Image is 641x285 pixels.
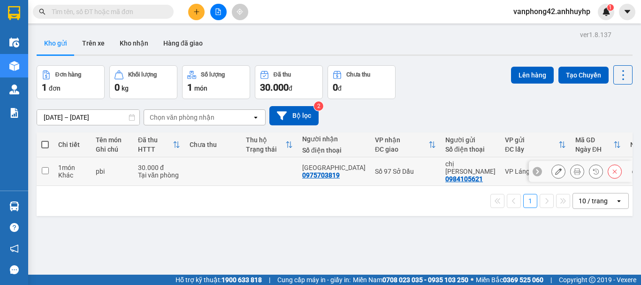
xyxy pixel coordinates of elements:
span: 30.000 [260,82,289,93]
strong: 0708 023 035 - 0935 103 250 [382,276,468,284]
th: Toggle SortBy [241,132,298,157]
span: đơn [49,85,61,92]
span: vanphong42.anhhuyhp [506,6,598,17]
button: Hàng đã giao [156,32,210,54]
div: 0975703819 [302,171,340,179]
button: file-add [210,4,227,20]
input: Tìm tên, số ĐT hoặc mã đơn [52,7,162,17]
div: Số điện thoại [445,146,496,153]
span: 0 [333,82,338,93]
svg: open [615,197,623,205]
span: copyright [589,277,595,283]
span: 1 [42,82,47,93]
sup: 2 [314,101,323,111]
div: Khối lượng [128,71,157,78]
div: ĐC lấy [505,146,558,153]
img: warehouse-icon [9,85,19,94]
div: ver 1.8.137 [580,30,611,40]
img: warehouse-icon [9,38,19,47]
div: Đã thu [274,71,291,78]
th: Toggle SortBy [500,132,571,157]
th: Toggle SortBy [571,132,626,157]
button: Số lượng1món [182,65,250,99]
div: Số lượng [201,71,225,78]
span: Miền Bắc [476,275,543,285]
button: 1 [523,194,537,208]
div: Chưa thu [346,71,370,78]
span: Hỗ trợ kỹ thuật: [176,275,262,285]
button: aim [232,4,248,20]
button: Đã thu30.000đ [255,65,323,99]
span: caret-down [623,8,632,16]
span: aim [237,8,243,15]
span: 0 [114,82,120,93]
span: message [10,265,19,274]
div: VP gửi [505,136,558,144]
div: Sửa đơn hàng [551,164,565,178]
button: Trên xe [75,32,112,54]
div: thụy [302,164,366,171]
span: đ [338,85,342,92]
button: Đơn hàng1đơn [37,65,105,99]
span: 1 [609,4,612,11]
div: Chọn văn phòng nhận [150,113,214,122]
div: Chưa thu [190,141,237,148]
div: Thu hộ [246,136,285,144]
svg: open [252,114,259,121]
button: Chưa thu0đ [328,65,396,99]
input: Select a date range. [37,110,139,125]
div: Khác [58,171,86,179]
div: Số điện thoại [302,146,366,154]
div: 10 / trang [579,196,608,206]
span: 1 [187,82,192,93]
div: Chi tiết [58,141,86,148]
img: solution-icon [9,108,19,118]
div: Ghi chú [96,146,129,153]
span: Cung cấp máy in - giấy in: [277,275,351,285]
img: warehouse-icon [9,61,19,71]
div: 0984105621 [445,175,483,183]
button: Kho gửi [37,32,75,54]
div: Đơn hàng [55,71,81,78]
div: Ngày ĐH [575,146,613,153]
span: kg [122,85,129,92]
div: Tên món [96,136,129,144]
span: question-circle [10,223,19,232]
span: notification [10,244,19,253]
div: HTTT [138,146,173,153]
div: 1 món [58,164,86,171]
div: pbi [96,168,129,175]
span: ⚪️ [471,278,473,282]
div: Tại văn phòng [138,171,180,179]
th: Toggle SortBy [370,132,441,157]
button: caret-down [619,4,635,20]
button: Bộ lọc [269,106,319,125]
span: đ [289,85,292,92]
span: Miền Nam [353,275,468,285]
button: Kho nhận [112,32,156,54]
button: Tạo Chuyến [558,67,609,84]
span: file-add [215,8,221,15]
sup: 1 [607,4,614,11]
button: plus [188,4,205,20]
div: VP nhận [375,136,428,144]
img: icon-new-feature [602,8,610,16]
span: | [550,275,552,285]
span: search [39,8,46,15]
button: Khối lượng0kg [109,65,177,99]
div: Trạng thái [246,146,285,153]
span: | [269,275,270,285]
div: chị quỳnh [445,160,496,175]
div: Người gửi [445,136,496,144]
span: món [194,85,207,92]
th: Toggle SortBy [133,132,185,157]
div: Mã GD [575,136,613,144]
button: Lên hàng [511,67,554,84]
span: plus [193,8,200,15]
div: Đã thu [138,136,173,144]
strong: 1900 633 818 [221,276,262,284]
div: 30.000 đ [138,164,180,171]
strong: 0369 525 060 [503,276,543,284]
div: VP Láng [505,168,566,175]
div: Số 97 Sở Dầu [375,168,436,175]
